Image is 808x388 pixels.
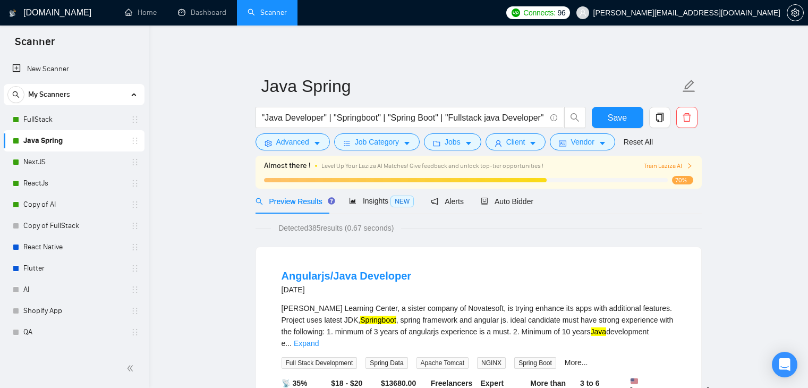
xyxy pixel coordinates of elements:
[23,300,124,322] a: Shopify App
[23,343,124,364] a: Devops
[682,79,696,93] span: edit
[591,327,607,336] mark: Java
[6,34,63,56] span: Scanner
[282,357,358,369] span: Full Stack Development
[256,197,332,206] span: Preview Results
[343,139,351,147] span: bars
[558,7,566,19] span: 96
[262,111,546,124] input: Search Freelance Jobs...
[23,237,124,258] a: React Native
[416,357,469,369] span: Apache Tomcat
[486,133,546,150] button: userClientcaret-down
[131,200,139,209] span: holder
[529,139,537,147] span: caret-down
[465,139,472,147] span: caret-down
[294,339,319,348] a: Expand
[599,139,606,147] span: caret-down
[282,379,308,387] b: 📡 35%
[285,339,292,348] span: ...
[650,113,670,122] span: copy
[506,136,525,148] span: Client
[7,86,24,103] button: search
[787,9,804,17] a: setting
[445,136,461,148] span: Jobs
[327,196,336,206] div: Tooltip anchor
[23,151,124,173] a: NextJS
[313,139,321,147] span: caret-down
[565,358,588,367] a: More...
[4,58,144,80] li: New Scanner
[523,7,555,19] span: Connects:
[381,379,416,387] b: $ 13680.00
[282,302,676,349] div: [PERSON_NAME] Learning Center, a sister company of Novatesoft, is trying enhance its apps with ad...
[282,270,412,282] a: Angularjs/Java Developer
[349,197,356,205] span: area-chart
[125,8,157,17] a: homeHome
[131,137,139,145] span: holder
[321,162,543,170] span: Level Up Your Laziza AI Matches! Give feedback and unlock top-tier opportunities !
[28,84,70,105] span: My Scanners
[624,136,653,148] a: Reset All
[424,133,481,150] button: folderJobscaret-down
[126,363,137,374] span: double-left
[23,215,124,237] a: Copy of FullStack
[550,133,615,150] button: idcardVendorcaret-down
[550,114,557,121] span: info-circle
[334,133,420,150] button: barsJob Categorycaret-down
[131,307,139,315] span: holder
[256,198,263,205] span: search
[672,176,693,184] span: 70%
[514,357,556,369] span: Spring Boot
[481,198,488,205] span: robot
[131,243,139,251] span: holder
[178,8,226,17] a: dashboardDashboard
[131,115,139,124] span: holder
[631,377,638,385] img: 🇺🇸
[564,107,585,128] button: search
[131,179,139,188] span: holder
[248,8,287,17] a: searchScanner
[644,161,693,171] button: Train Laziza AI
[481,197,533,206] span: Auto Bidder
[131,328,139,336] span: holder
[23,109,124,130] a: FullStack
[271,222,401,234] span: Detected 385 results (0.67 seconds)
[677,113,697,122] span: delete
[256,133,330,150] button: settingAdvancedcaret-down
[331,379,362,387] b: $18 - $20
[571,136,594,148] span: Vendor
[676,107,698,128] button: delete
[131,222,139,230] span: holder
[495,139,502,147] span: user
[772,352,797,377] div: Open Intercom Messenger
[360,316,396,324] mark: Springboot
[686,163,693,169] span: right
[481,379,504,387] b: Expert
[12,58,136,80] a: New Scanner
[477,357,506,369] span: NGINX
[9,5,16,22] img: logo
[649,107,670,128] button: copy
[23,322,124,343] a: QA
[787,4,804,21] button: setting
[8,91,24,98] span: search
[512,9,520,17] img: upwork-logo.png
[265,139,272,147] span: setting
[131,285,139,294] span: holder
[565,113,585,122] span: search
[131,158,139,166] span: holder
[355,136,399,148] span: Job Category
[433,139,440,147] span: folder
[276,136,309,148] span: Advanced
[23,173,124,194] a: ReactJs
[431,197,464,206] span: Alerts
[261,73,680,99] input: Scanner name...
[282,283,412,296] div: [DATE]
[23,194,124,215] a: Copy of AI
[559,139,566,147] span: idcard
[431,198,438,205] span: notification
[608,111,627,124] span: Save
[787,9,803,17] span: setting
[390,196,414,207] span: NEW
